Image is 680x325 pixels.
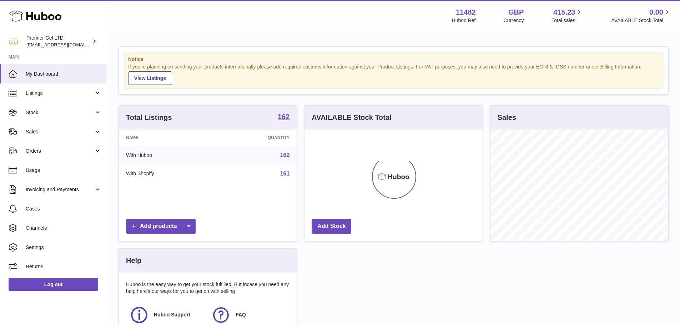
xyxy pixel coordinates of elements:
img: internalAdmin-11482@internal.huboo.com [9,36,19,47]
th: Quantity [215,130,297,146]
strong: 11482 [456,7,476,17]
a: 415.23 Total sales [551,7,583,24]
span: 415.23 [553,7,575,17]
h3: Sales [498,113,516,122]
a: Huboo Support [130,305,204,325]
a: 162 [280,152,290,158]
span: Settings [26,244,101,251]
span: Channels [26,225,101,232]
th: Name [119,130,215,146]
div: Huboo Ref [452,17,476,24]
a: View Listings [128,71,172,85]
a: Log out [9,278,98,291]
td: With Huboo [119,146,215,164]
a: 161 [280,171,290,177]
span: Orders [26,148,94,154]
span: My Dashboard [26,71,101,77]
a: Add products [126,219,196,234]
a: Add Stock [312,219,351,234]
p: Huboo is the easy way to get your stock fulfilled. But incase you need any help here's our ways f... [126,281,289,295]
a: 0.00 AVAILABLE Stock Total [611,7,671,24]
span: AVAILABLE Stock Total [611,17,671,24]
span: Stock [26,109,94,116]
span: Total sales [551,17,583,24]
a: 162 [278,113,289,122]
span: Sales [26,128,94,135]
span: FAQ [236,311,246,318]
span: Returns [26,263,101,270]
a: FAQ [211,305,286,325]
span: Huboo Support [154,311,190,318]
div: If you're planning on sending your products internationally please add required customs informati... [128,64,659,85]
span: Cases [26,205,101,212]
strong: 162 [278,113,289,120]
span: Listings [26,90,94,97]
div: Currency [504,17,524,24]
h3: AVAILABLE Stock Total [312,113,391,122]
strong: Notice [128,56,659,63]
span: 0.00 [649,7,663,17]
span: Usage [26,167,101,174]
h3: Help [126,256,141,265]
td: With Shopify [119,164,215,183]
div: Premier Gel LTD [26,35,91,48]
strong: GBP [508,7,524,17]
span: Invoicing and Payments [26,186,94,193]
h3: Total Listings [126,113,172,122]
span: [EMAIL_ADDRESS][DOMAIN_NAME] [26,42,105,47]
